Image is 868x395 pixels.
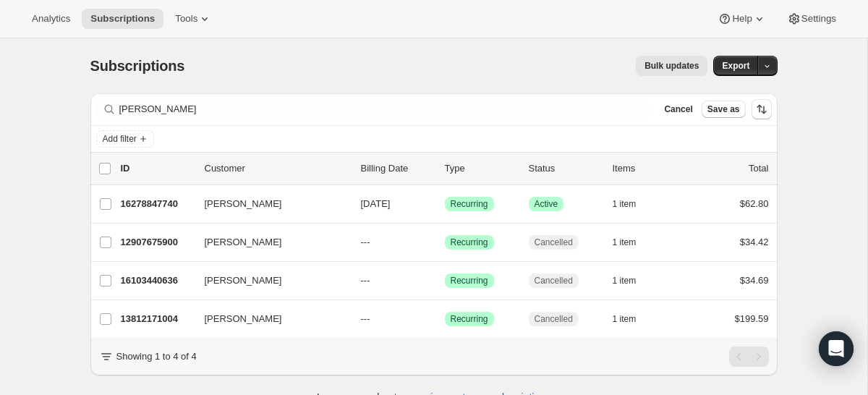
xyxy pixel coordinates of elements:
[121,309,769,329] div: 13812171004[PERSON_NAME]---SuccessRecurringCancelled1 item$199.59
[205,312,282,326] span: [PERSON_NAME]
[707,103,740,115] span: Save as
[613,198,637,210] span: 1 item
[613,309,652,329] button: 1 item
[121,271,769,291] div: 16103440636[PERSON_NAME]---SuccessRecurringCancelled1 item$34.69
[196,231,341,254] button: [PERSON_NAME]
[361,198,391,209] span: [DATE]
[166,9,221,29] button: Tools
[658,101,698,118] button: Cancel
[613,237,637,248] span: 1 item
[196,192,341,216] button: [PERSON_NAME]
[32,13,70,25] span: Analytics
[713,56,758,76] button: Export
[732,13,752,25] span: Help
[529,161,601,176] p: Status
[205,161,349,176] p: Customer
[96,130,154,148] button: Add filter
[361,313,370,324] span: ---
[613,232,652,252] button: 1 item
[82,9,163,29] button: Subscriptions
[752,99,772,119] button: Sort the results
[702,101,746,118] button: Save as
[613,194,652,214] button: 1 item
[121,197,193,211] p: 16278847740
[735,313,769,324] span: $199.59
[196,269,341,292] button: [PERSON_NAME]
[778,9,845,29] button: Settings
[613,161,685,176] div: Items
[451,198,488,210] span: Recurring
[361,275,370,286] span: ---
[819,331,854,366] div: Open Intercom Messenger
[740,275,769,286] span: $34.69
[121,232,769,252] div: 12907675900[PERSON_NAME]---SuccessRecurringCancelled1 item$34.42
[451,237,488,248] span: Recurring
[121,235,193,250] p: 12907675900
[205,235,282,250] span: [PERSON_NAME]
[361,237,370,247] span: ---
[801,13,836,25] span: Settings
[121,161,193,176] p: ID
[535,313,573,325] span: Cancelled
[451,275,488,286] span: Recurring
[121,194,769,214] div: 16278847740[PERSON_NAME][DATE]SuccessRecurringSuccessActive1 item$62.80
[175,13,197,25] span: Tools
[121,273,193,288] p: 16103440636
[535,198,558,210] span: Active
[535,237,573,248] span: Cancelled
[121,312,193,326] p: 13812171004
[103,133,137,145] span: Add filter
[535,275,573,286] span: Cancelled
[664,103,692,115] span: Cancel
[23,9,79,29] button: Analytics
[196,307,341,331] button: [PERSON_NAME]
[121,161,769,176] div: IDCustomerBilling DateTypeStatusItemsTotal
[361,161,433,176] p: Billing Date
[740,237,769,247] span: $34.42
[613,313,637,325] span: 1 item
[644,60,699,72] span: Bulk updates
[90,13,155,25] span: Subscriptions
[451,313,488,325] span: Recurring
[205,197,282,211] span: [PERSON_NAME]
[445,161,517,176] div: Type
[116,349,197,364] p: Showing 1 to 4 of 4
[90,58,185,74] span: Subscriptions
[636,56,707,76] button: Bulk updates
[613,271,652,291] button: 1 item
[613,275,637,286] span: 1 item
[119,99,650,119] input: Filter subscribers
[205,273,282,288] span: [PERSON_NAME]
[709,9,775,29] button: Help
[729,347,769,367] nav: Pagination
[722,60,749,72] span: Export
[749,161,768,176] p: Total
[740,198,769,209] span: $62.80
